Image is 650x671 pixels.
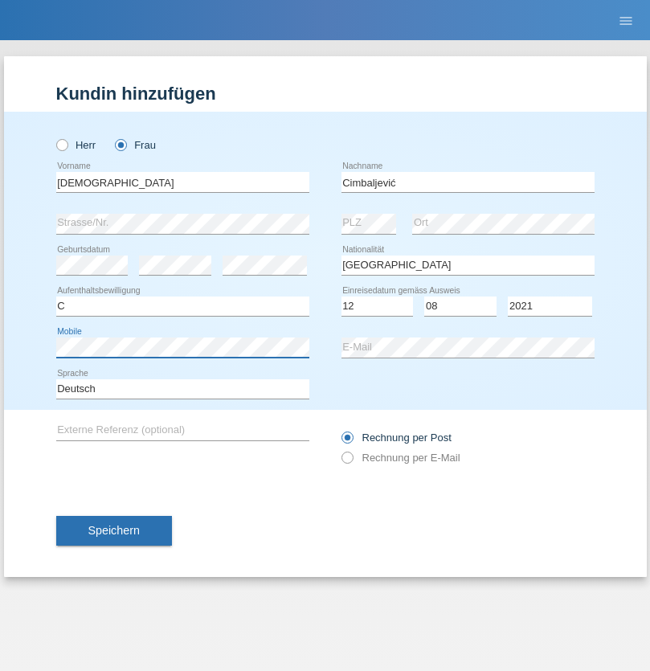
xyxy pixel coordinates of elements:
label: Frau [115,139,156,151]
label: Rechnung per E-Mail [341,452,460,464]
input: Rechnung per Post [341,432,352,452]
input: Frau [115,139,125,149]
input: Herr [56,139,67,149]
label: Herr [56,139,96,151]
a: menu [610,15,642,25]
button: Speichern [56,516,172,546]
label: Rechnung per Post [341,432,452,444]
span: Speichern [88,524,140,537]
i: menu [618,13,634,29]
input: Rechnung per E-Mail [341,452,352,472]
h1: Kundin hinzufügen [56,84,595,104]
